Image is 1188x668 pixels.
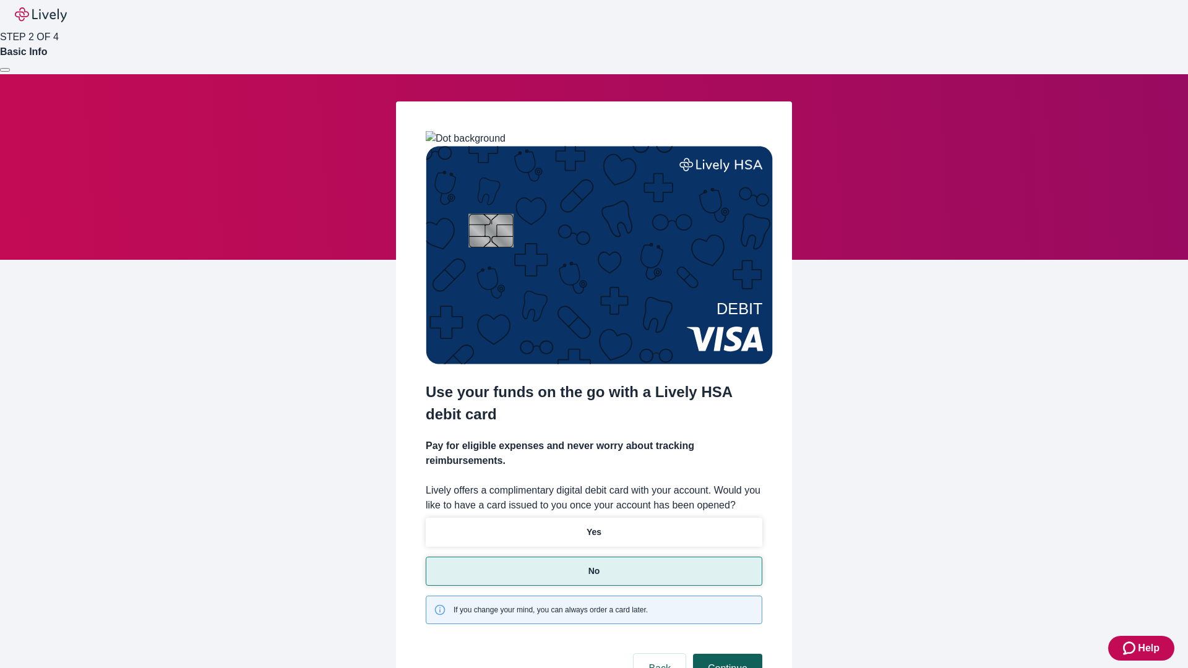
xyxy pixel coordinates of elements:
span: If you change your mind, you can always order a card later. [454,604,648,615]
h2: Use your funds on the go with a Lively HSA debit card [426,381,762,426]
img: Dot background [426,131,506,146]
h4: Pay for eligible expenses and never worry about tracking reimbursements. [426,439,762,468]
svg: Zendesk support icon [1123,641,1138,656]
p: Yes [587,526,601,539]
button: Yes [426,518,762,547]
button: No [426,557,762,586]
label: Lively offers a complimentary digital debit card with your account. Would you like to have a card... [426,483,762,513]
span: Help [1138,641,1160,656]
img: Debit card [426,146,773,364]
p: No [588,565,600,578]
img: Lively [15,7,67,22]
button: Zendesk support iconHelp [1108,636,1174,661]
